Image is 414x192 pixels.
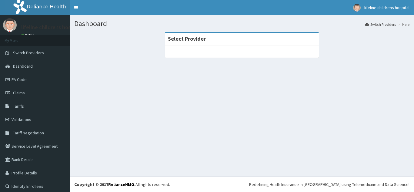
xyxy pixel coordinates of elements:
strong: Copyright © 2017 . [74,182,135,187]
img: User Image [3,18,17,32]
h1: Dashboard [74,20,409,28]
li: Here [396,22,409,27]
strong: Select Provider [168,35,206,42]
span: Claims [13,90,25,96]
img: User Image [353,4,361,12]
footer: All rights reserved. [70,177,414,192]
a: Switch Providers [365,22,396,27]
span: Switch Providers [13,50,44,56]
div: Redefining Heath Insurance in [GEOGRAPHIC_DATA] using Telemedicine and Data Science! [249,181,409,187]
span: lifeline childrens hospital [364,5,409,10]
span: Tariffs [13,103,24,109]
span: Tariff Negotiation [13,130,44,136]
span: Dashboard [13,63,33,69]
a: RelianceHMO [108,182,134,187]
p: lifeline childrens hospital [21,25,82,30]
a: Online [21,33,36,37]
